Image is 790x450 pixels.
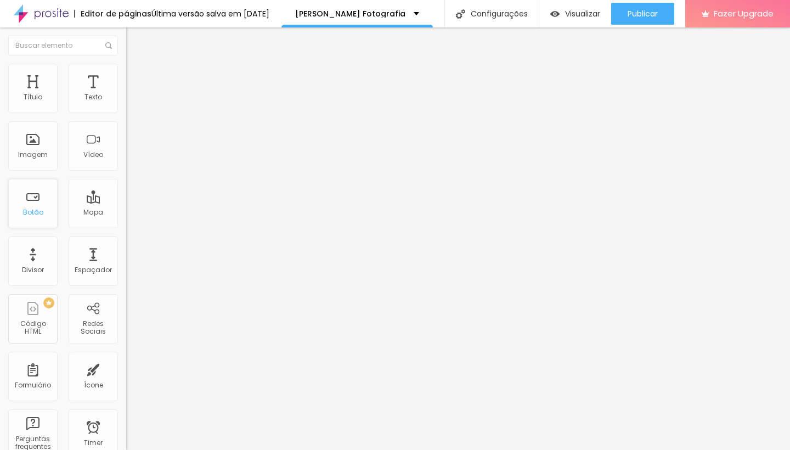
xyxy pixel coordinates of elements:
div: Espaçador [75,266,112,274]
div: Título [24,93,42,101]
div: Código HTML [11,320,54,336]
div: Redes Sociais [71,320,115,336]
div: Texto [84,93,102,101]
div: Vídeo [83,151,103,159]
div: Formulário [15,381,51,389]
button: Publicar [611,3,674,25]
span: Fazer Upgrade [714,9,774,18]
div: Ícone [84,381,103,389]
div: Timer [84,439,103,447]
img: Icone [456,9,465,19]
span: Visualizar [565,9,600,18]
div: Botão [23,209,43,216]
div: Divisor [22,266,44,274]
img: view-1.svg [550,9,560,19]
div: Mapa [83,209,103,216]
button: Visualizar [539,3,611,25]
p: [PERSON_NAME] Fotografia [295,10,405,18]
img: Icone [105,42,112,49]
input: Buscar elemento [8,36,118,55]
span: Publicar [628,9,658,18]
div: Editor de páginas [74,10,151,18]
div: Última versão salva em [DATE] [151,10,269,18]
div: Imagem [18,151,48,159]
